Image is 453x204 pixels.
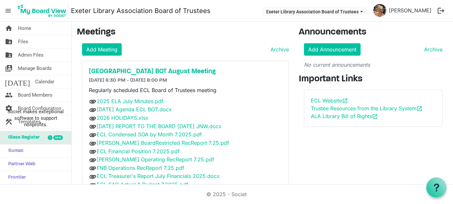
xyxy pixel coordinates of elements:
span: attachment [89,106,97,114]
span: open_in_new [372,114,378,119]
a: [PERSON_NAME] BoardRestricted RecReport 7.25.pdf [97,140,229,146]
span: Societ makes exceptional software to support nonprofits. [3,108,68,128]
a: [PERSON_NAME] Operating RecReport 7.25.pdf [97,156,214,163]
span: folder_shared [5,48,13,61]
span: [DATE] [5,75,30,88]
img: My Board View Logo [16,3,68,19]
span: attachment [89,115,97,122]
a: [DATE] Agenda ECL BOT.docx [97,106,172,113]
a: [PERSON_NAME] [386,4,434,17]
span: Board Configuration [18,102,61,115]
a: Add Announcement [304,43,361,56]
span: people [5,88,13,102]
span: Sumac [5,144,23,157]
span: attachment [89,131,97,139]
span: menu [2,5,14,17]
a: © 2025 - Societ [206,191,247,197]
p: No current announcements [304,61,443,69]
p: Regularly scheduled ECL Board of Trustees meeting [89,86,282,94]
h6: [DATE] 6:30 PM - [DATE] 8:00 PM [89,77,282,84]
span: attachment [89,123,97,130]
a: Exeter Library Association Board of Trustees [71,4,211,17]
div: new [53,135,63,140]
a: Add Meeting [82,43,122,56]
a: 2025 ELA July Minutes.pdf [97,98,163,104]
span: attachment [89,164,97,172]
img: oiUq6S1lSyLOqxOgPlXYhI3g0FYm13iA4qhAgY5oJQiVQn4Ddg2A9SORYVWq4Lz4pb3-biMLU3tKDRk10OVDzQ_thumb.png [373,4,386,17]
span: attachment [89,156,97,164]
span: Files [18,35,28,48]
h3: Announcements [299,27,448,38]
h3: Important Links [299,74,448,85]
a: ECL Financial Position 7.2025.pdf [97,148,180,155]
a: [DATE] REPORT TO THE BOARD [DATE] JNW.docx [97,123,222,129]
span: attachment [89,148,97,156]
a: ECL Websiteopen_in_new [311,97,348,104]
h3: Meetings [77,27,289,38]
span: folder_shared [5,35,13,48]
span: attachment [89,140,97,147]
button: Exeter Library Association Board of Trustees dropdownbutton [262,7,367,16]
span: Manage Boards [18,62,52,75]
span: Home [18,22,31,35]
span: Frontier [5,171,26,184]
span: attachment [89,98,97,105]
a: Trustee Resources from the Library Systemopen_in_new [311,105,422,112]
a: ECL Condensed SOA by Month 7.2025.pdf [97,131,202,138]
span: attachment [89,173,97,181]
span: Board Members [18,88,52,102]
button: logout [434,4,448,18]
a: My Board View Logo [16,3,71,19]
span: open_in_new [342,98,348,104]
span: Glass Register [5,131,40,144]
a: 2026 HOLIDAYS.xlsx [97,115,148,121]
span: Admin Files [18,48,44,61]
span: Partner Web [5,158,35,171]
a: ALA Library Bill of Rightsopen_in_new [311,113,378,119]
span: switch_account [5,62,13,75]
span: Calendar [35,75,54,88]
a: Archive [268,46,289,53]
span: settings [5,102,13,115]
span: home [5,22,13,35]
a: ECL SAO Actual & Budget 7.2025.pdf [97,181,188,188]
a: Archive [421,46,443,53]
a: ECL Treasurer's Report July Financials 2025.docx [97,173,220,179]
a: [GEOGRAPHIC_DATA] BOT August Meeting [89,68,282,75]
span: attachment [89,181,97,189]
span: open_in_new [417,106,422,112]
a: FNB Operations RecReport 7.25.pdf [97,165,184,171]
